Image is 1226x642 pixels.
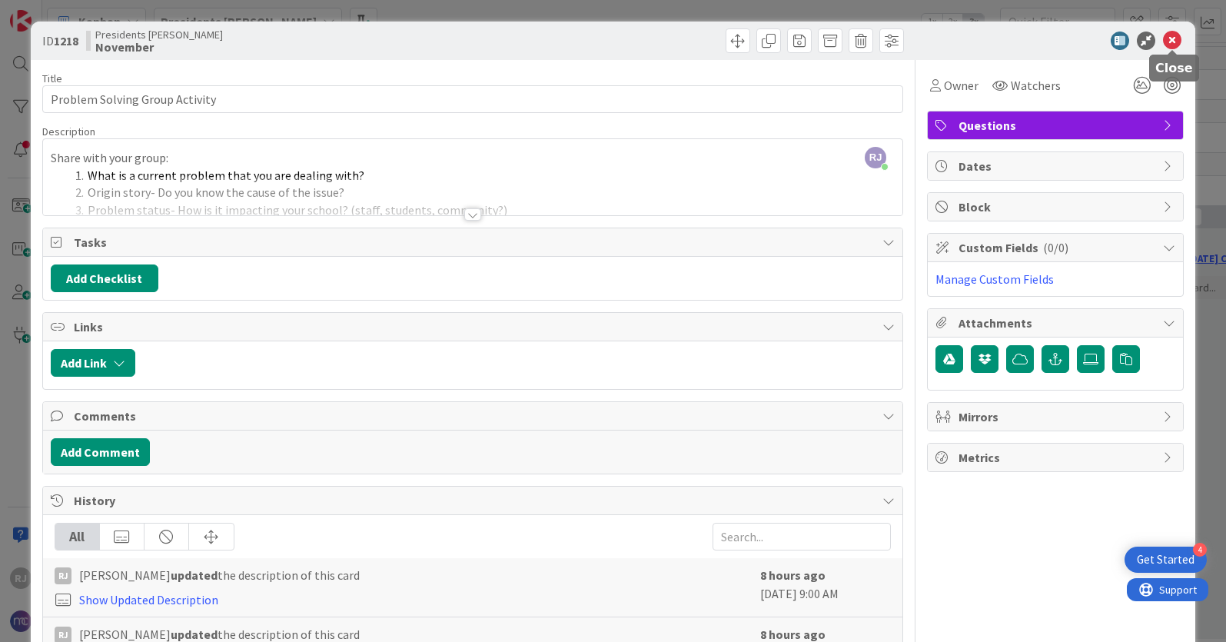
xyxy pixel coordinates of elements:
b: updated [171,567,218,583]
b: 8 hours ago [760,627,826,642]
button: Add Comment [51,438,150,466]
span: ID [42,32,78,50]
h5: Close [1155,61,1193,75]
span: Mirrors [959,407,1155,426]
span: Description [42,125,95,138]
div: RJ [55,567,71,584]
label: Title [42,72,62,85]
span: RJ [865,147,886,168]
span: Presidents [PERSON_NAME] [95,28,223,41]
a: Show Updated Description [79,592,218,607]
div: Open Get Started checklist, remaining modules: 4 [1125,547,1207,573]
span: [PERSON_NAME] the description of this card [79,566,360,584]
span: Block [959,198,1155,216]
b: 1218 [54,33,78,48]
span: Custom Fields [959,238,1155,257]
span: ( 0/0 ) [1043,240,1068,255]
span: Support [32,2,70,21]
span: What is a current problem that you are dealing with? [88,168,364,183]
span: Questions [959,116,1155,135]
input: Search... [713,523,891,551]
span: Dates [959,157,1155,175]
p: Share with your group: [51,149,895,167]
span: Comments [74,407,875,425]
span: Owner [944,76,978,95]
span: Tasks [74,233,875,251]
b: updated [171,627,218,642]
div: [DATE] 9:00 AM [760,566,891,609]
span: History [74,491,875,510]
div: 4 [1193,543,1207,557]
button: Add Link [51,349,135,377]
input: type card name here... [42,85,903,113]
span: Attachments [959,314,1155,332]
span: Metrics [959,448,1155,467]
button: Add Checklist [51,264,158,292]
b: 8 hours ago [760,567,826,583]
span: Watchers [1011,76,1061,95]
div: Get Started [1137,552,1194,567]
span: Links [74,318,875,336]
div: All [55,524,100,550]
b: November [95,41,223,53]
a: Manage Custom Fields [935,271,1054,287]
